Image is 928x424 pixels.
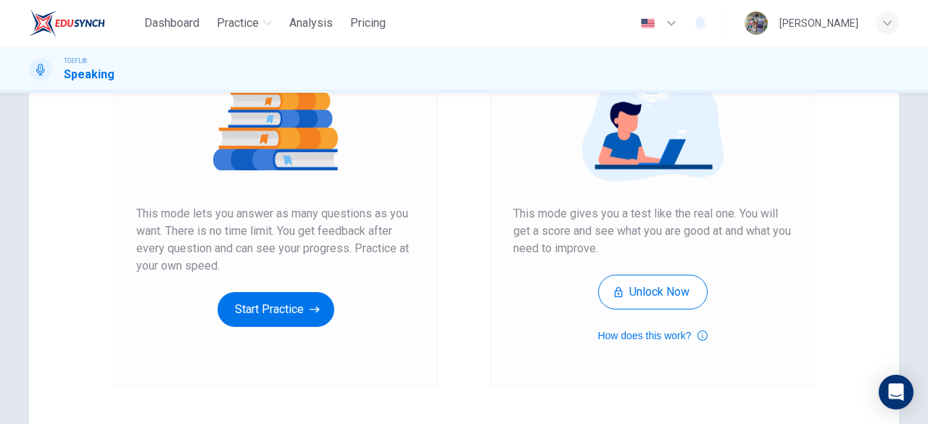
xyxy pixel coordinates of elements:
span: Analysis [289,14,333,32]
span: This mode gives you a test like the real one. You will get a score and see what you are good at a... [513,205,792,257]
img: Profile picture [745,12,768,35]
span: Dashboard [144,14,199,32]
button: Dashboard [138,10,205,36]
button: Pricing [344,10,391,36]
a: EduSynch logo [29,9,138,38]
button: How does this work? [597,327,707,344]
span: This mode lets you answer as many questions as you want. There is no time limit. You get feedback... [136,205,415,275]
button: Unlock Now [598,275,708,309]
div: [PERSON_NAME] [779,14,858,32]
span: Pricing [350,14,386,32]
img: en [639,18,657,29]
div: Open Intercom Messenger [879,375,913,410]
h1: Speaking [64,66,115,83]
span: TOEFL® [64,56,87,66]
button: Analysis [283,10,339,36]
button: Practice [211,10,278,36]
img: EduSynch logo [29,9,105,38]
span: Practice [217,14,259,32]
button: Start Practice [217,292,334,327]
